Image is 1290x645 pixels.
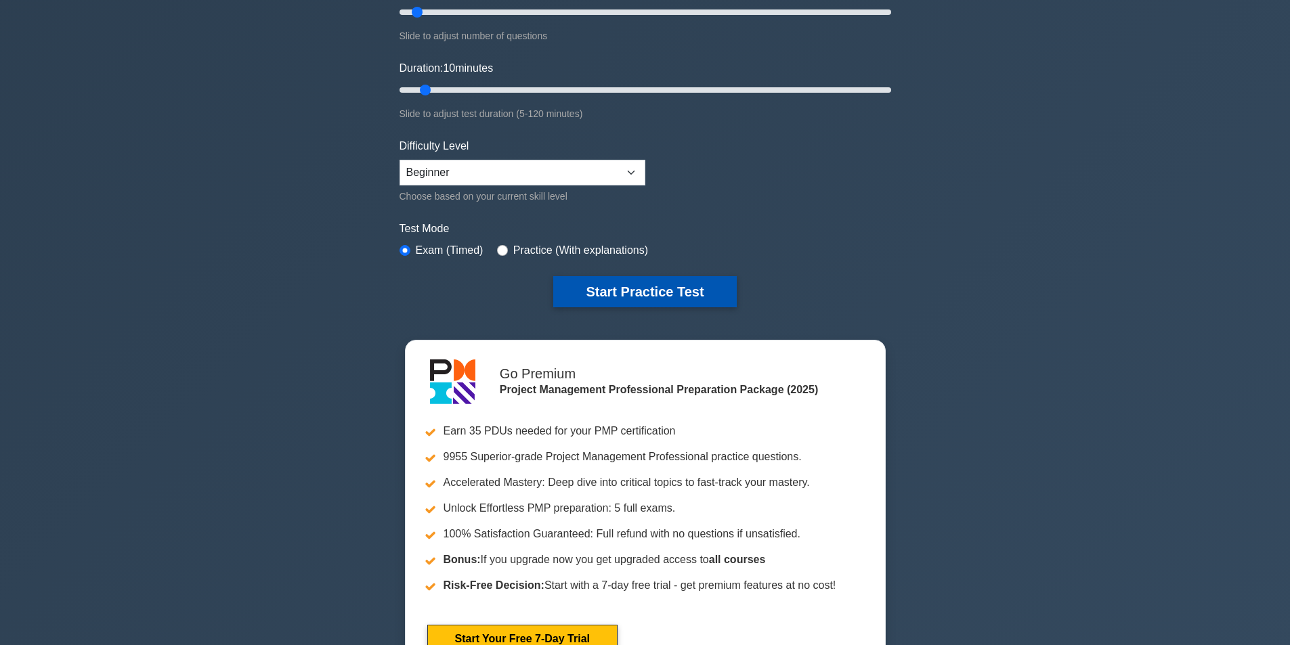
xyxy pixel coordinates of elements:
[400,138,469,154] label: Difficulty Level
[400,188,645,204] div: Choose based on your current skill level
[443,62,455,74] span: 10
[416,242,483,259] label: Exam (Timed)
[553,276,736,307] button: Start Practice Test
[513,242,648,259] label: Practice (With explanations)
[400,106,891,122] div: Slide to adjust test duration (5-120 minutes)
[400,28,891,44] div: Slide to adjust number of questions
[400,221,891,237] label: Test Mode
[400,60,494,76] label: Duration: minutes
